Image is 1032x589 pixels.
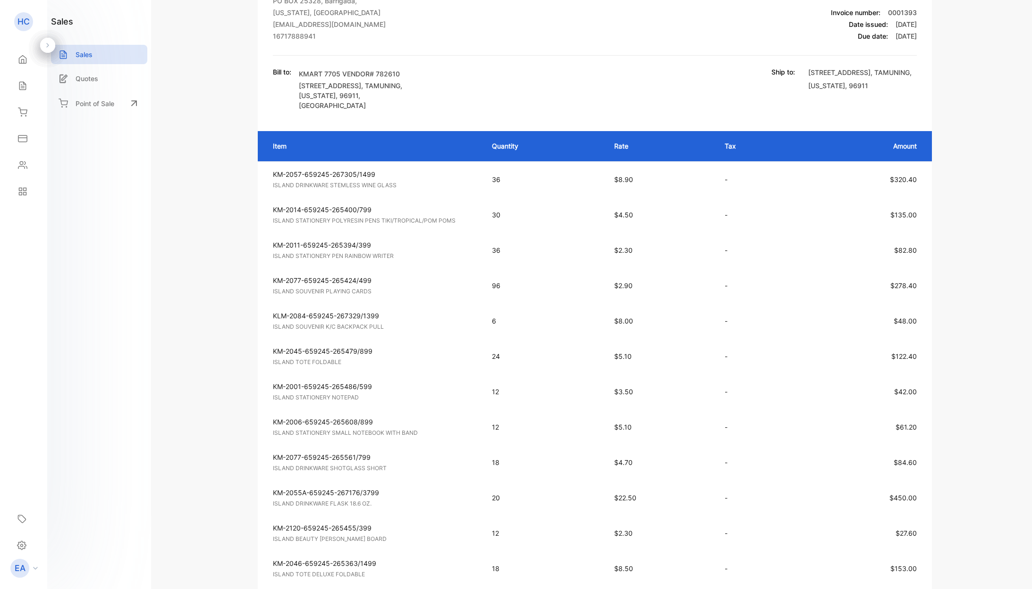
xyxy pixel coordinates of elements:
[273,323,475,331] p: ISLAND SOUVENIR K/C BACKPACK PULL
[51,69,147,88] a: Quotes
[15,562,25,574] p: EA
[894,246,917,254] span: $82.80
[299,69,407,79] p: KMART 7705 VENDOR# 782610
[492,141,595,151] p: Quantity
[361,82,400,90] span: , TAMUNING
[76,74,98,83] p: Quotes
[273,499,475,508] p: ISLAND DRINKWARE FLASK 18.6 OZ.
[614,494,636,502] span: $22.50
[614,175,633,183] span: $8.90
[896,32,917,40] span: [DATE]
[76,50,93,59] p: Sales
[273,275,475,285] p: KM-2077-659245-265424/499
[890,175,917,183] span: $320.40
[273,382,475,391] p: KM-2001-659245-265486/599
[492,493,595,503] p: 20
[845,82,868,90] span: , 96911
[336,91,358,100] span: , 96911
[808,68,871,76] span: [STREET_ADDRESS]
[614,423,632,431] span: $5.10
[725,564,787,573] p: -
[492,457,595,467] p: 18
[725,210,787,220] p: -
[492,528,595,538] p: 12
[725,174,787,184] p: -
[492,564,595,573] p: 18
[51,93,147,114] a: Point of Sale
[725,141,787,151] p: Tax
[888,8,917,17] span: 0001393
[8,4,36,32] button: Open LiveChat chat widget
[492,245,595,255] p: 36
[614,388,633,396] span: $3.50
[725,457,787,467] p: -
[614,564,633,572] span: $8.50
[725,351,787,361] p: -
[273,19,386,29] p: [EMAIL_ADDRESS][DOMAIN_NAME]
[273,429,475,437] p: ISLAND STATIONERY SMALL NOTEBOOK WITH BAND
[896,423,917,431] span: $61.20
[273,240,475,250] p: KM-2011-659245-265394/399
[614,458,633,466] span: $4.70
[273,358,475,366] p: ISLAND TOTE FOLDABLE
[725,493,787,503] p: -
[492,210,595,220] p: 30
[273,287,475,296] p: ISLAND SOUVENIR PLAYING CARDS
[849,20,888,28] span: Date issued:
[614,352,632,360] span: $5.10
[273,311,475,321] p: KLM-2084-659245-267329/1399
[889,494,917,502] span: $450.00
[725,281,787,290] p: -
[894,317,917,325] span: $48.00
[273,570,475,579] p: ISLAND TOTE DELUXE FOLDABLE
[273,417,475,427] p: KM-2006-659245-265608/899
[273,141,473,151] p: Item
[299,82,361,90] span: [STREET_ADDRESS]
[614,282,633,290] span: $2.90
[831,8,880,17] span: Invoice number:
[890,564,917,572] span: $153.00
[273,252,475,260] p: ISLAND STATIONERY PEN RAINBOW WRITER
[806,141,917,151] p: Amount
[614,246,633,254] span: $2.30
[858,32,888,40] span: Due date:
[273,535,475,543] p: ISLAND BEAUTY [PERSON_NAME] BOARD
[273,464,475,473] p: ISLAND DRINKWARE SHOTGLASS SHORT
[614,317,633,325] span: $8.00
[273,488,475,498] p: KM-2055A-659245-267176/3799
[614,211,633,219] span: $4.50
[273,205,475,215] p: KM-2014-659245-265400/799
[76,99,114,108] p: Point of Sale
[17,16,30,28] p: HC
[871,68,910,76] span: , TAMUNING
[273,523,475,533] p: KM-2120-659245-265455/399
[894,458,917,466] span: $84.60
[890,282,917,290] span: $278.40
[273,346,475,356] p: KM-2045-659245-265479/899
[273,67,291,77] p: Bill to:
[273,31,386,41] p: 16717888941
[896,20,917,28] span: [DATE]
[890,211,917,219] span: $135.00
[725,422,787,432] p: -
[492,316,595,326] p: 6
[273,169,475,179] p: KM-2057-659245-267305/1499
[492,281,595,290] p: 96
[492,174,595,184] p: 36
[273,558,475,568] p: KM-2046-659245-265363/1499
[492,351,595,361] p: 24
[725,387,787,397] p: -
[896,529,917,537] span: $27.60
[273,216,475,225] p: ISLAND STATIONERY POLYRESIN PENS TIKI/TROPICAL/POM POMS
[273,8,386,17] p: [US_STATE], [GEOGRAPHIC_DATA]
[725,245,787,255] p: -
[771,67,795,77] p: Ship to:
[614,141,706,151] p: Rate
[273,181,475,190] p: ISLAND DRINKWARE STEMLESS WINE GLASS
[51,15,73,28] h1: sales
[273,452,475,462] p: KM-2077-659245-265561/799
[894,388,917,396] span: $42.00
[492,422,595,432] p: 12
[614,529,633,537] span: $2.30
[725,316,787,326] p: -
